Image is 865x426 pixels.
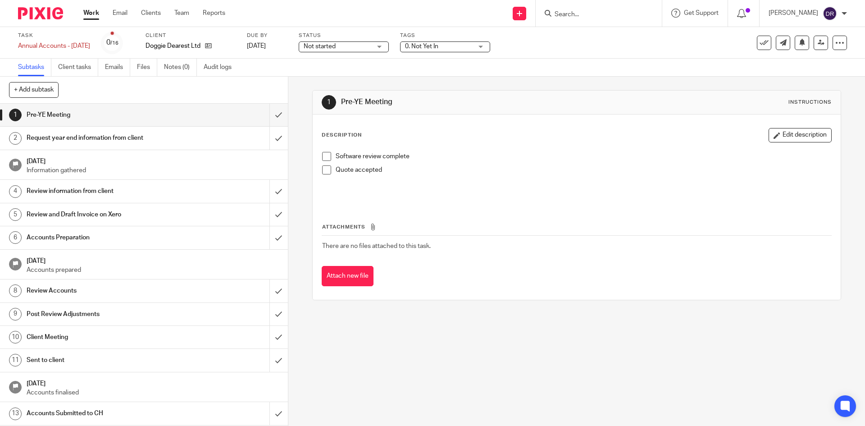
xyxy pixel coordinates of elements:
img: svg%3E [823,6,837,21]
h1: Post Review Adjustments [27,307,182,321]
div: 9 [9,308,22,321]
img: Pixie [18,7,63,19]
a: Audit logs [204,59,238,76]
div: 13 [9,408,22,420]
button: Edit description [769,128,832,142]
label: Status [299,32,389,39]
div: Annual Accounts - June 2025 [18,41,90,50]
div: 10 [9,331,22,344]
p: Accounts prepared [27,266,279,275]
div: 2 [9,132,22,145]
div: 6 [9,231,22,244]
p: Doggie Dearest Ltd [146,41,200,50]
span: Get Support [684,10,719,16]
div: 0 [106,37,118,48]
h1: Accounts Preparation [27,231,182,244]
a: Reports [203,9,225,18]
a: Notes (0) [164,59,197,76]
span: 0. Not Yet In [405,43,438,50]
h1: Accounts Submitted to CH [27,407,182,420]
div: 8 [9,284,22,297]
button: + Add subtask [9,82,59,97]
p: Quote accepted [336,165,831,174]
small: /16 [110,41,118,46]
span: There are no files attached to this task. [322,243,431,249]
h1: Review information from client [27,184,182,198]
p: [PERSON_NAME] [769,9,818,18]
p: Software review complete [336,152,831,161]
h1: Pre-YE Meeting [27,108,182,122]
span: Not started [304,43,336,50]
h1: Sent to client [27,353,182,367]
a: Subtasks [18,59,51,76]
label: Task [18,32,90,39]
a: Files [137,59,157,76]
p: Information gathered [27,166,279,175]
h1: [DATE] [27,254,279,266]
a: Work [83,9,99,18]
label: Client [146,32,236,39]
div: 5 [9,208,22,221]
a: Client tasks [58,59,98,76]
h1: [DATE] [27,155,279,166]
a: Clients [141,9,161,18]
span: [DATE] [247,43,266,49]
button: Attach new file [322,266,373,286]
a: Email [113,9,127,18]
h1: Review Accounts [27,284,182,298]
p: Accounts finalised [27,388,279,397]
label: Tags [400,32,490,39]
h1: [DATE] [27,377,279,388]
p: Description [322,132,362,139]
a: Team [174,9,189,18]
h1: Request year end information from client [27,131,182,145]
input: Search [554,11,635,19]
label: Due by [247,32,287,39]
span: Attachments [322,224,365,229]
div: Annual Accounts - [DATE] [18,41,90,50]
div: 1 [9,109,22,121]
a: Emails [105,59,130,76]
h1: Client Meeting [27,330,182,344]
div: Instructions [788,99,832,106]
div: 4 [9,185,22,198]
h1: Pre-YE Meeting [341,97,596,107]
h1: Review and Draft Invoice on Xero [27,208,182,221]
div: 11 [9,354,22,366]
div: 1 [322,95,336,110]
